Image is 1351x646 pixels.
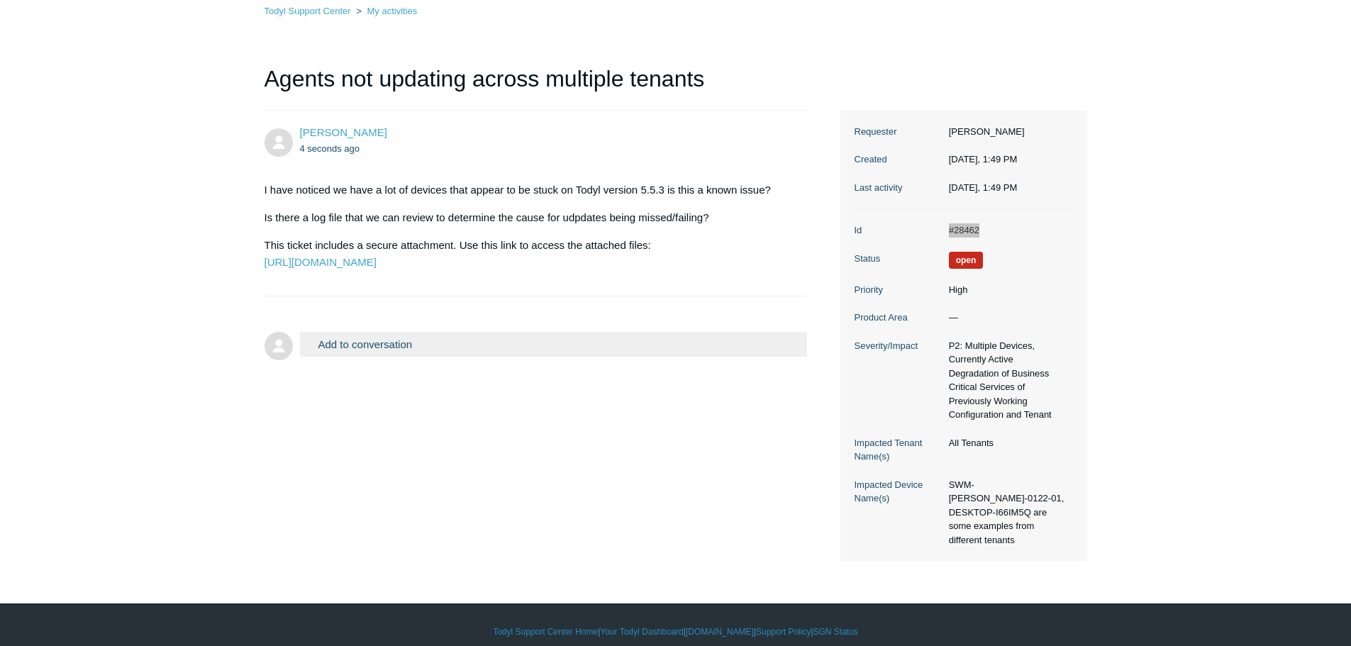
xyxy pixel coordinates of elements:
[265,62,808,111] h1: Agents not updating across multiple tenants
[353,6,417,16] li: My activities
[942,125,1073,139] dd: [PERSON_NAME]
[855,478,942,506] dt: Impacted Device Name(s)
[942,311,1073,325] dd: —
[855,436,942,464] dt: Impacted Tenant Name(s)
[265,625,1087,638] div: | | | |
[942,478,1073,547] dd: SWM-[PERSON_NAME]-0122-01, DESKTOP-I66IM5Q are some examples from different tenants
[855,311,942,325] dt: Product Area
[855,252,942,266] dt: Status
[265,209,794,226] p: Is there a log file that we can review to determine the cause for udpdates being missed/failing?
[942,339,1073,422] dd: P2: Multiple Devices, Currently Active Degradation of Business Critical Services of Previously Wo...
[265,182,794,199] p: I have noticed we have a lot of devices that appear to be stuck on Todyl version 5.5.3 is this a ...
[855,223,942,238] dt: Id
[493,625,598,638] a: Todyl Support Center Home
[855,339,942,353] dt: Severity/Impact
[949,252,984,269] span: We are working on a response for you
[942,436,1073,450] dd: All Tenants
[300,126,387,138] a: [PERSON_NAME]
[949,154,1018,165] time: 09/26/2025, 13:49
[265,256,377,268] a: [URL][DOMAIN_NAME]
[300,332,808,357] button: Add to conversation
[813,625,858,638] a: SGN Status
[855,283,942,297] dt: Priority
[942,223,1073,238] dd: #28462
[265,6,351,16] a: Todyl Support Center
[942,283,1073,297] dd: High
[600,625,683,638] a: Your Todyl Dashboard
[855,152,942,167] dt: Created
[300,126,387,138] span: John Kilgore
[855,181,942,195] dt: Last activity
[855,125,942,139] dt: Requester
[367,6,417,16] a: My activities
[300,143,360,154] time: 09/26/2025, 13:49
[756,625,811,638] a: Support Policy
[949,182,1018,193] time: 09/26/2025, 13:49
[265,237,794,271] p: This ticket includes a secure attachment. Use this link to access the attached files:
[265,6,354,16] li: Todyl Support Center
[686,625,754,638] a: [DOMAIN_NAME]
